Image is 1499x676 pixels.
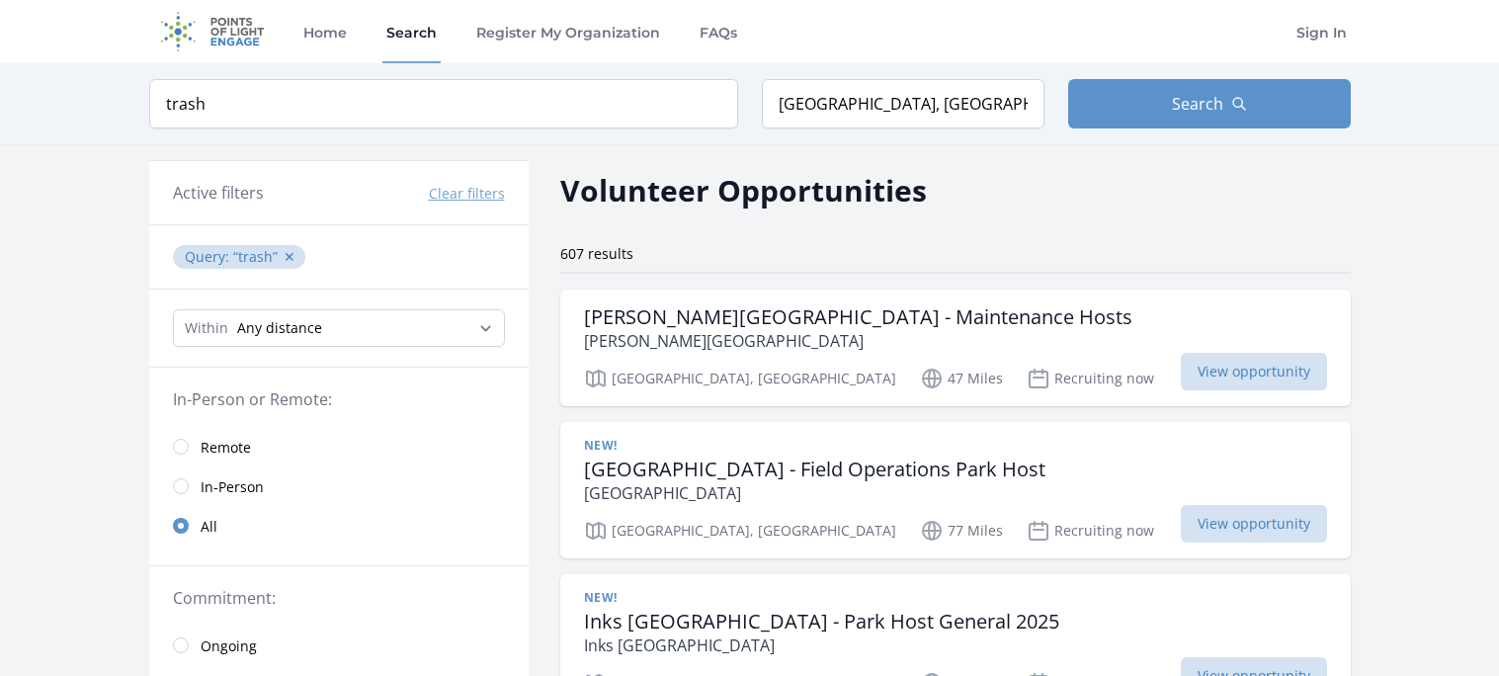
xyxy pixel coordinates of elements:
[1181,353,1327,390] span: View opportunity
[584,519,896,543] p: [GEOGRAPHIC_DATA], [GEOGRAPHIC_DATA]
[584,305,1132,329] h3: [PERSON_NAME][GEOGRAPHIC_DATA] - Maintenance Hosts
[201,438,251,458] span: Remote
[149,506,529,546] a: All
[560,244,633,263] span: 607 results
[920,519,1003,543] p: 77 Miles
[173,181,264,205] h3: Active filters
[1172,92,1223,116] span: Search
[201,477,264,497] span: In-Person
[560,422,1351,558] a: New! [GEOGRAPHIC_DATA] - Field Operations Park Host [GEOGRAPHIC_DATA] [GEOGRAPHIC_DATA], [GEOGRAP...
[584,634,1059,657] p: Inks [GEOGRAPHIC_DATA]
[173,586,505,610] legend: Commitment:
[149,79,738,128] input: Keyword
[560,168,927,212] h2: Volunteer Opportunities
[201,517,217,537] span: All
[185,247,233,266] span: Query :
[920,367,1003,390] p: 47 Miles
[762,79,1044,128] input: Location
[149,626,529,665] a: Ongoing
[584,610,1059,634] h3: Inks [GEOGRAPHIC_DATA] - Park Host General 2025
[1068,79,1351,128] button: Search
[584,438,618,454] span: New!
[149,427,529,466] a: Remote
[584,329,1132,353] p: [PERSON_NAME][GEOGRAPHIC_DATA]
[584,458,1045,481] h3: [GEOGRAPHIC_DATA] - Field Operations Park Host
[584,590,618,606] span: New!
[1027,519,1154,543] p: Recruiting now
[149,466,529,506] a: In-Person
[560,290,1351,406] a: [PERSON_NAME][GEOGRAPHIC_DATA] - Maintenance Hosts [PERSON_NAME][GEOGRAPHIC_DATA] [GEOGRAPHIC_DAT...
[429,184,505,204] button: Clear filters
[173,309,505,347] select: Search Radius
[584,481,1045,505] p: [GEOGRAPHIC_DATA]
[1181,505,1327,543] span: View opportunity
[1027,367,1154,390] p: Recruiting now
[201,636,257,656] span: Ongoing
[284,247,295,267] button: ✕
[584,367,896,390] p: [GEOGRAPHIC_DATA], [GEOGRAPHIC_DATA]
[173,387,505,411] legend: In-Person or Remote:
[233,247,278,266] q: trash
